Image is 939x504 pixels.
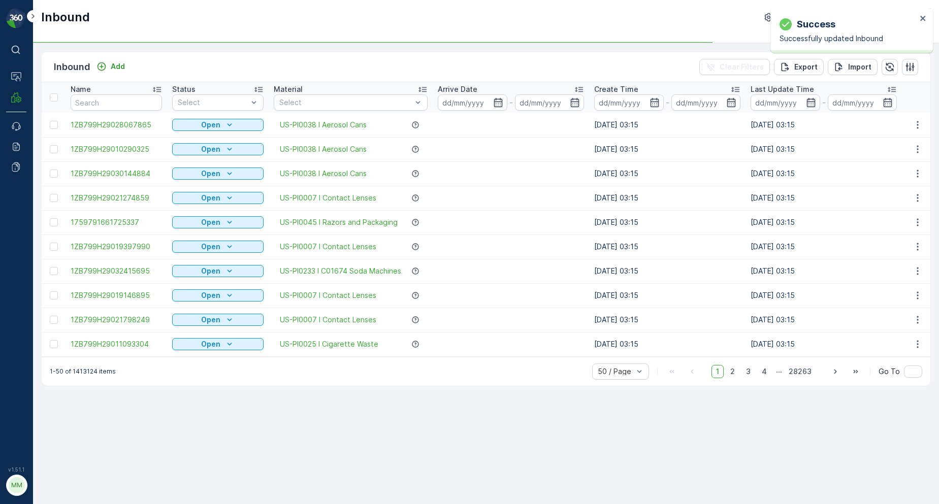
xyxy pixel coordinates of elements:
[784,365,816,378] span: 28263
[671,94,741,111] input: dd/mm/yyyy
[720,62,764,72] p: Clear Filters
[54,60,90,74] p: Inbound
[71,217,162,227] a: 1759791661725337
[71,339,162,349] a: 1ZB799H29011093304
[589,210,746,234] td: [DATE] 03:15
[92,60,129,73] button: Add
[280,193,376,203] span: US-PI0007 I Contact Lenses
[50,145,58,153] div: Toggle Row Selected
[280,169,367,179] a: US-PI0038 I Aerosol Cans
[6,466,26,473] span: v 1.51.1
[920,14,927,24] button: close
[589,332,746,356] td: [DATE] 03:15
[50,291,58,299] div: Toggle Row Selected
[201,120,220,130] p: Open
[71,169,162,179] a: 1ZB799H29030144884
[280,242,376,252] a: US-PI0007 I Contact Lenses
[746,283,902,308] td: [DATE] 03:15
[6,475,26,496] button: MM
[280,339,378,349] a: US-PI0025 I Cigarette Waste
[822,96,826,109] p: -
[50,316,58,324] div: Toggle Row Selected
[201,242,220,252] p: Open
[438,84,477,94] p: Arrive Date
[172,289,264,301] button: Open
[746,332,902,356] td: [DATE] 03:15
[848,62,871,72] p: Import
[589,283,746,308] td: [DATE] 03:15
[280,217,398,227] a: US-PI0045 I Razors and Packaging
[797,17,835,31] p: Success
[274,84,303,94] p: Material
[741,365,755,378] span: 3
[50,194,58,202] div: Toggle Row Selected
[41,9,90,25] p: Inbound
[589,161,746,186] td: [DATE] 03:15
[280,120,367,130] a: US-PI0038 I Aerosol Cans
[201,217,220,227] p: Open
[50,243,58,251] div: Toggle Row Selected
[50,367,116,376] p: 1-50 of 1413124 items
[794,62,818,72] p: Export
[280,315,376,325] a: US-PI0007 I Contact Lenses
[509,96,513,109] p: -
[746,186,902,210] td: [DATE] 03:15
[71,120,162,130] a: 1ZB799H29028067865
[201,290,220,300] p: Open
[746,308,902,332] td: [DATE] 03:15
[280,266,401,276] a: US-PI0233 I C01674 Soda Machines
[515,94,585,111] input: dd/mm/yyyy
[746,161,902,186] td: [DATE] 03:15
[280,144,367,154] a: US-PI0038 I Aerosol Cans
[746,210,902,234] td: [DATE] 03:15
[780,33,917,44] p: Successfully updated Inbound
[828,94,897,111] input: dd/mm/yyyy
[71,242,162,252] a: 1ZB799H29019397990
[201,315,220,325] p: Open
[50,121,58,129] div: Toggle Row Selected
[71,290,162,300] a: 1ZB799H29019146895
[172,167,264,180] button: Open
[746,113,902,137] td: [DATE] 03:15
[50,218,58,226] div: Toggle Row Selected
[71,144,162,154] span: 1ZB799H29010290325
[589,259,746,283] td: [DATE] 03:15
[111,61,125,72] p: Add
[746,137,902,161] td: [DATE] 03:15
[879,366,900,377] span: Go To
[178,97,248,108] p: Select
[589,308,746,332] td: [DATE] 03:15
[201,144,220,154] p: Open
[751,94,820,111] input: dd/mm/yyyy
[589,113,746,137] td: [DATE] 03:15
[757,365,771,378] span: 4
[71,193,162,203] a: 1ZB799H29021274859
[172,314,264,326] button: Open
[172,119,264,131] button: Open
[201,339,220,349] p: Open
[9,477,25,493] div: MM
[71,266,162,276] a: 1ZB799H29032415695
[71,315,162,325] a: 1ZB799H29021798249
[751,84,814,94] p: Last Update Time
[172,192,264,204] button: Open
[50,267,58,275] div: Toggle Row Selected
[201,266,220,276] p: Open
[6,8,26,28] img: logo
[172,241,264,253] button: Open
[746,259,902,283] td: [DATE] 03:15
[594,84,638,94] p: Create Time
[726,365,739,378] span: 2
[50,340,58,348] div: Toggle Row Selected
